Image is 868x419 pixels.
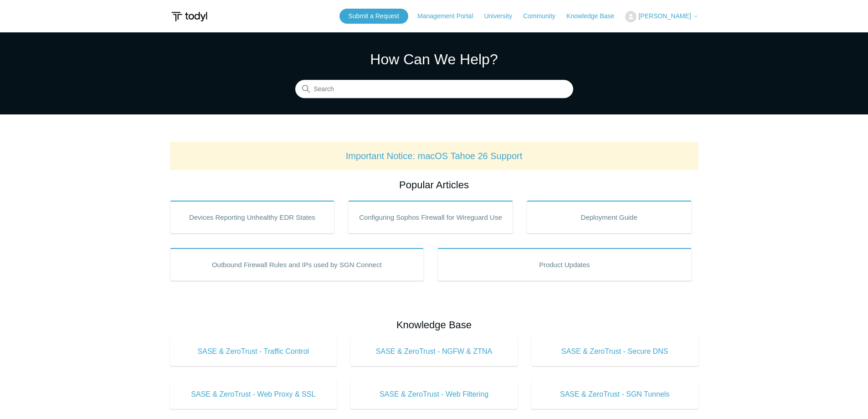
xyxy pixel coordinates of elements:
a: University [484,11,521,21]
a: SASE & ZeroTrust - SGN Tunnels [531,380,699,409]
h2: Popular Articles [170,177,699,192]
img: Todyl Support Center Help Center home page [170,8,209,25]
a: SASE & ZeroTrust - NGFW & ZTNA [350,337,518,366]
a: SASE & ZeroTrust - Web Filtering [350,380,518,409]
a: SASE & ZeroTrust - Traffic Control [170,337,337,366]
button: [PERSON_NAME] [625,11,698,22]
a: Important Notice: macOS Tahoe 26 Support [346,151,523,161]
a: Deployment Guide [527,201,692,233]
span: SASE & ZeroTrust - NGFW & ZTNA [364,346,504,357]
input: Search [295,80,573,98]
span: SASE & ZeroTrust - SGN Tunnels [545,389,685,400]
a: Management Portal [417,11,482,21]
a: Outbound Firewall Rules and IPs used by SGN Connect [170,248,424,281]
span: [PERSON_NAME] [638,12,691,20]
span: SASE & ZeroTrust - Traffic Control [184,346,324,357]
a: Submit a Request [339,9,408,24]
a: Community [523,11,565,21]
span: SASE & ZeroTrust - Web Filtering [364,389,504,400]
a: Configuring Sophos Firewall for Wireguard Use [348,201,513,233]
h1: How Can We Help? [295,48,573,70]
a: Product Updates [437,248,692,281]
a: Devices Reporting Unhealthy EDR States [170,201,335,233]
a: Knowledge Base [566,11,623,21]
span: SASE & ZeroTrust - Secure DNS [545,346,685,357]
a: SASE & ZeroTrust - Secure DNS [531,337,699,366]
h2: Knowledge Base [170,317,699,332]
a: SASE & ZeroTrust - Web Proxy & SSL [170,380,337,409]
span: SASE & ZeroTrust - Web Proxy & SSL [184,389,324,400]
